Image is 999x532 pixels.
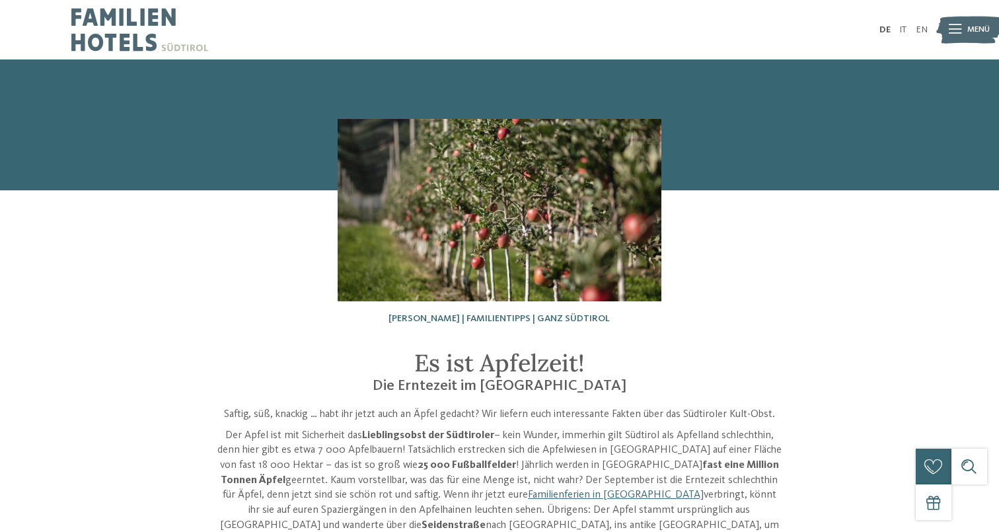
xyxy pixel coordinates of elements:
[373,379,626,393] span: Die Erntezeit im [GEOGRAPHIC_DATA]
[217,407,782,422] p: Saftig, süß, knackig … habt ihr jetzt auch an Äpfel gedacht? Wir liefern euch interessante Fakten...
[879,25,891,34] a: DE
[388,314,610,323] span: [PERSON_NAME] | Familientipps | Ganz Südtirol
[967,24,990,36] span: Menü
[338,119,662,301] img: Spannende Apfel-Fakten
[916,25,928,34] a: EN
[418,460,516,471] strong: 25 000 Fußballfelder
[221,460,779,486] strong: fast eine Million Tonnen Äpfel
[528,490,704,500] a: Familienferien in [GEOGRAPHIC_DATA]
[899,25,906,34] a: IT
[422,520,486,531] strong: Seidenstraße
[362,430,494,441] strong: Lieblingsobst der Südtiroler
[414,348,584,378] span: Es ist Apfelzeit!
